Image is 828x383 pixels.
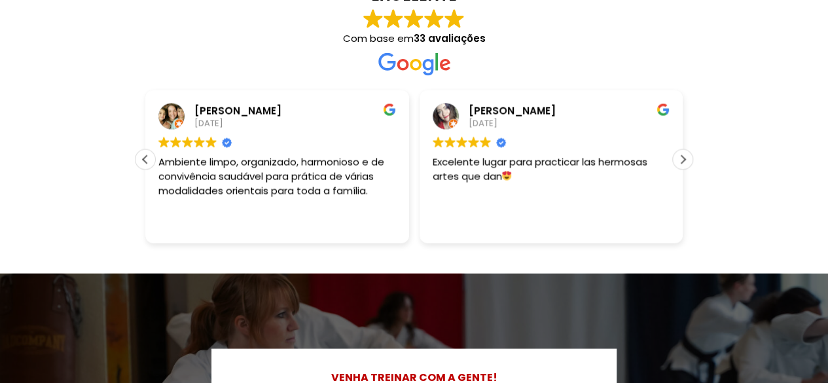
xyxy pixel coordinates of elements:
[469,103,670,117] div: [PERSON_NAME]
[673,149,693,169] div: Próxima avaliação
[206,136,217,147] img: Google
[480,136,491,147] img: Google
[657,103,670,116] img: Google
[378,52,450,75] img: Google
[170,136,181,147] img: Google
[363,9,383,28] img: Google
[194,103,396,117] div: [PERSON_NAME]
[158,155,396,211] div: Ambiente limpo, organizado, harmonioso e de convivência saudável para prática de várias modalidad...
[404,9,423,28] img: Google
[469,117,670,129] div: [DATE]
[194,117,396,129] div: [DATE]
[468,136,479,147] img: Google
[444,136,456,147] img: Google
[182,136,193,147] img: Google
[414,31,486,45] strong: 33 avaliações
[456,136,467,147] img: Google
[433,136,444,147] img: Google
[433,155,670,211] div: Excelente lugar para practicar las hermosas artes que dan
[343,31,486,45] span: Com base em
[384,9,403,28] img: Google
[433,103,459,129] img: Evelyn Zuloaga profile picture
[158,103,185,129] img: Luciana Rabello Silva profile picture
[424,9,444,28] img: Google
[383,103,396,116] img: Google
[502,171,511,180] img: 😍
[444,9,464,28] img: Google
[194,136,205,147] img: Google
[135,149,155,169] div: Avaliação anterior
[158,136,170,147] img: Google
